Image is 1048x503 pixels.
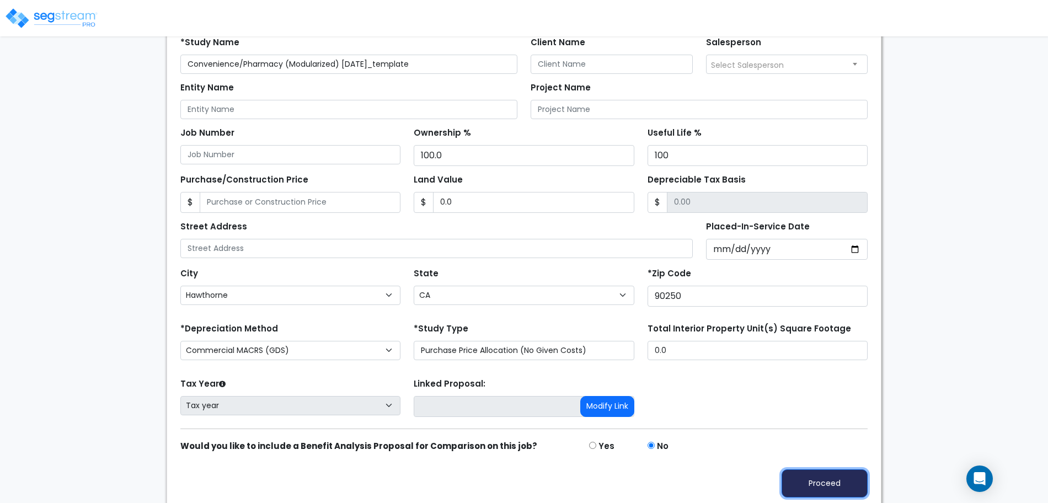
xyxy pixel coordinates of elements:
input: Zip Code [648,286,868,307]
label: Job Number [180,127,234,140]
label: Useful Life % [648,127,702,140]
input: Client Name [531,55,693,74]
button: Proceed [782,469,868,497]
label: Linked Proposal: [414,378,485,390]
img: logo_pro_r.png [4,7,98,29]
input: Land Value [433,192,634,213]
label: Client Name [531,36,585,49]
label: Tax Year [180,378,226,390]
label: Street Address [180,221,247,233]
label: *Study Name [180,36,239,49]
input: Purchase or Construction Price [200,192,400,213]
label: Project Name [531,82,591,94]
input: Ownership % [414,145,634,166]
label: *Study Type [414,323,468,335]
span: $ [648,192,667,213]
label: Salesperson [706,36,761,49]
label: Yes [598,440,614,453]
div: Open Intercom Messenger [966,465,993,492]
input: total square foot [648,341,868,360]
label: Depreciable Tax Basis [648,174,746,186]
label: Placed-In-Service Date [706,221,810,233]
label: Land Value [414,174,463,186]
input: Study Name [180,55,517,74]
input: Job Number [180,145,400,164]
input: Entity Name [180,100,517,119]
input: 0.00 [667,192,868,213]
button: Modify Link [580,396,634,417]
span: $ [180,192,200,213]
label: Entity Name [180,82,234,94]
label: Total Interior Property Unit(s) Square Footage [648,323,851,335]
label: City [180,267,198,280]
label: State [414,267,439,280]
span: $ [414,192,434,213]
strong: Would you like to include a Benefit Analysis Proposal for Comparison on this job? [180,440,537,452]
label: No [657,440,669,453]
label: *Depreciation Method [180,323,278,335]
label: Purchase/Construction Price [180,174,308,186]
input: Project Name [531,100,868,119]
input: Useful Life % [648,145,868,166]
label: *Zip Code [648,267,691,280]
input: Street Address [180,239,693,258]
span: Select Salesperson [711,60,784,71]
label: Ownership % [414,127,471,140]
